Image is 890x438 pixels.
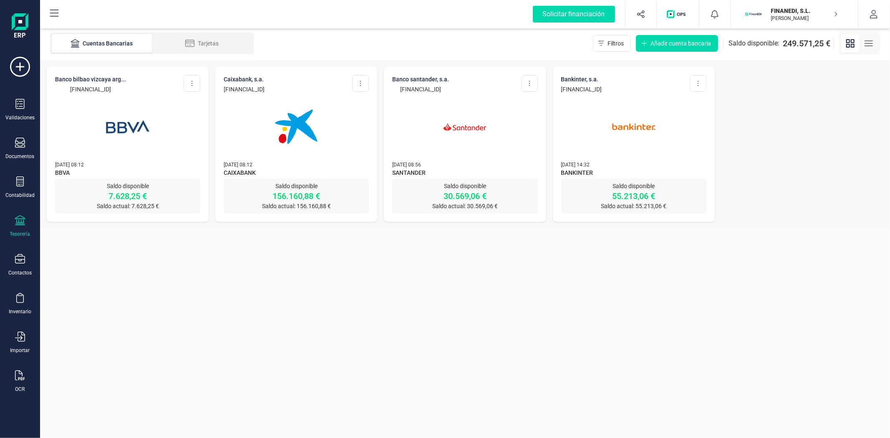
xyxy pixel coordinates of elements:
[9,308,31,315] div: Inventario
[608,39,624,48] span: Filtros
[741,1,848,28] button: FIFINANEDI, S.L.[PERSON_NAME]
[650,39,711,48] span: Añadir cuenta bancaria
[392,182,537,190] p: Saldo disponible
[8,269,32,276] div: Contactos
[561,75,602,83] p: BANKINTER, S.A.
[6,153,35,160] div: Documentos
[55,190,200,202] p: 7.628,25 €
[224,182,369,190] p: Saldo disponible
[561,182,706,190] p: Saldo disponible
[523,1,625,28] button: Solicitar financiación
[12,13,28,40] img: Logo Finanedi
[5,192,35,199] div: Contabilidad
[667,10,689,18] img: Logo de OPS
[224,75,265,83] p: CAIXABANK, S.A.
[224,190,369,202] p: 156.160,88 €
[10,347,30,354] div: Importar
[55,202,200,210] p: Saldo actual: 7.628,25 €
[224,202,369,210] p: Saldo actual: 156.160,88 €
[55,162,84,168] span: [DATE] 08:12
[392,190,537,202] p: 30.569,06 €
[5,114,35,121] div: Validaciones
[561,202,706,210] p: Saldo actual: 55.213,06 €
[783,38,830,49] span: 249.571,25 €
[744,5,763,23] img: FI
[729,38,779,48] span: Saldo disponible:
[771,7,838,15] p: FINANEDI, S.L.
[636,35,718,52] button: Añadir cuenta bancaria
[392,169,537,179] span: SANTANDER
[561,85,602,93] p: [FINANCIAL_ID]
[10,231,30,237] div: Tesorería
[561,169,706,179] span: BANKINTER
[55,169,200,179] span: BBVA
[392,202,537,210] p: Saldo actual: 30.569,06 €
[169,39,235,48] div: Tarjetas
[662,1,694,28] button: Logo de OPS
[55,85,126,93] p: [FINANCIAL_ID]
[55,182,200,190] p: Saldo disponible
[68,39,135,48] div: Cuentas Bancarias
[392,85,449,93] p: [FINANCIAL_ID]
[561,162,590,168] span: [DATE] 14:32
[15,386,25,393] div: OCR
[224,169,369,179] span: CAIXABANK
[392,162,421,168] span: [DATE] 08:56
[55,75,126,83] p: BANCO BILBAO VIZCAYA ARG...
[224,85,265,93] p: [FINANCIAL_ID]
[224,162,252,168] span: [DATE] 08:12
[561,190,706,202] p: 55.213,06 €
[593,35,631,52] button: Filtros
[533,6,615,23] div: Solicitar financiación
[392,75,449,83] p: BANCO SANTANDER, S.A.
[771,15,838,22] p: [PERSON_NAME]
